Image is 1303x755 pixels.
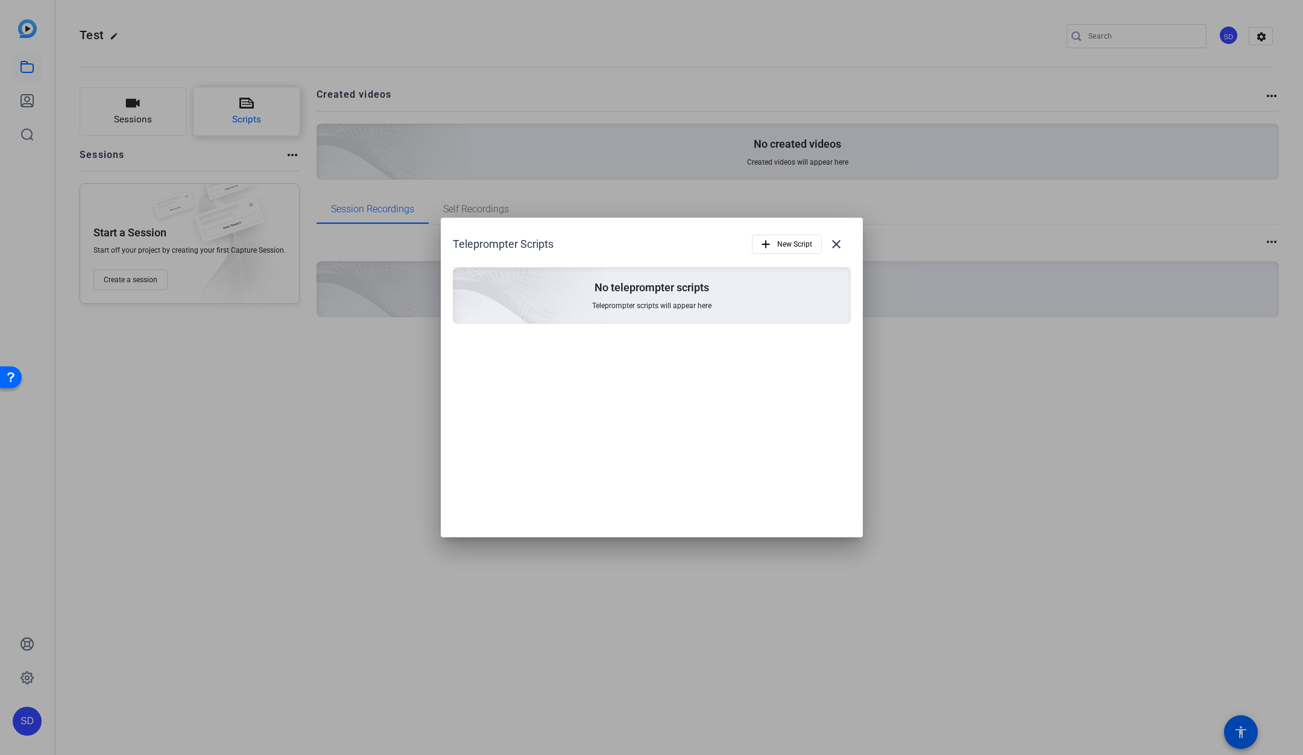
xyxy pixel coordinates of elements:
button: New Script [752,235,822,254]
span: Teleprompter scripts will appear here [592,301,711,311]
mat-icon: close [829,237,844,251]
img: embarkstudio-empty-session.png [318,148,605,410]
h1: Teleprompter Scripts [453,237,554,251]
p: No teleprompter scripts [595,280,709,295]
mat-icon: add [759,238,772,251]
span: New Script [777,233,812,256]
